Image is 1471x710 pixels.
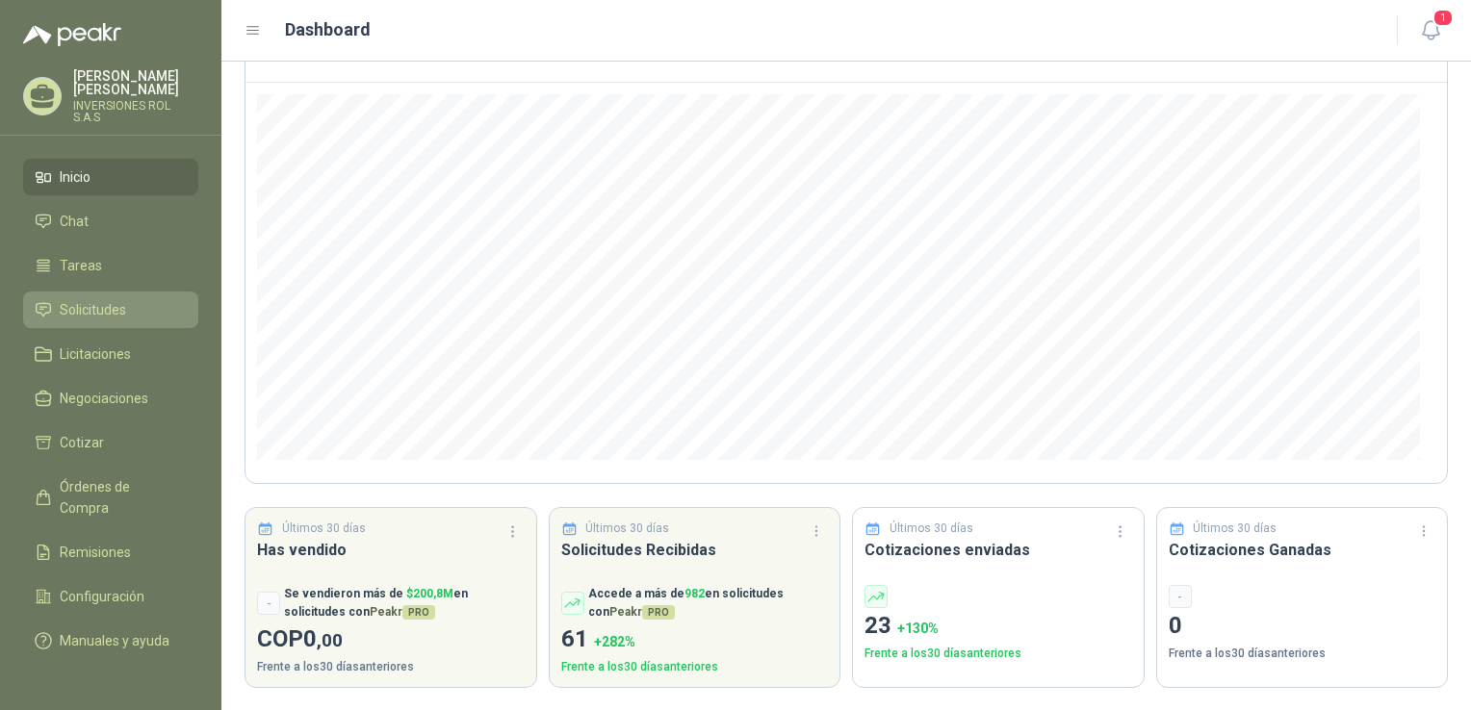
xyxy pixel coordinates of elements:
a: Manuales y ayuda [23,622,198,659]
h3: Has vendido [257,538,525,562]
img: Logo peakr [23,23,121,46]
h3: Solicitudes Recibidas [561,538,829,562]
a: Solicitudes [23,292,198,328]
span: Peakr [370,605,435,619]
span: Órdenes de Compra [60,476,180,519]
a: Tareas [23,247,198,284]
p: Accede a más de en solicitudes con [588,585,829,621]
a: Inicio [23,159,198,195]
a: Cotizar [23,424,198,461]
div: - [1169,585,1192,608]
span: 0 [303,625,343,652]
p: Últimos 30 días [1193,520,1277,538]
a: Remisiones [23,534,198,571]
a: Licitaciones [23,336,198,372]
span: PRO [402,605,435,620]
span: Peakr [609,605,675,619]
span: Solicitudes [60,299,126,320]
span: + 130 % [897,621,939,636]
span: $ 200,8M [406,587,453,600]
span: Chat [60,211,89,232]
p: Últimos 30 días [890,520,973,538]
div: - [257,592,280,615]
a: Chat [23,203,198,240]
p: 61 [561,621,829,658]
span: Inicio [60,166,90,188]
a: Órdenes de Compra [23,469,198,526]
p: 23 [865,608,1132,645]
p: INVERSIONES ROL S.A.S [73,100,198,123]
a: Negociaciones [23,380,198,417]
p: 0 [1169,608,1436,645]
span: Cotizar [60,432,104,453]
h1: Dashboard [285,16,371,43]
p: Frente a los 30 días anteriores [561,658,829,676]
p: Frente a los 30 días anteriores [865,645,1132,663]
span: PRO [642,605,675,620]
p: Se vendieron más de en solicitudes con [284,585,525,621]
p: Últimos 30 días [585,520,669,538]
p: Frente a los 30 días anteriores [257,658,525,676]
span: + 282 % [594,634,635,649]
span: ,00 [317,629,343,651]
p: Frente a los 30 días anteriores [1169,645,1436,663]
a: Configuración [23,578,198,615]
span: 1 [1432,9,1454,27]
h3: Cotizaciones enviadas [865,538,1132,562]
p: Últimos 30 días [282,520,366,538]
span: Remisiones [60,542,131,563]
span: 982 [684,587,705,600]
span: Negociaciones [60,388,148,409]
span: Manuales y ayuda [60,630,169,651]
span: Licitaciones [60,343,131,365]
h3: Cotizaciones Ganadas [1169,538,1436,562]
p: [PERSON_NAME] [PERSON_NAME] [73,69,198,96]
span: Tareas [60,255,102,276]
span: Configuración [60,586,144,607]
p: COP [257,621,525,658]
button: 1 [1413,13,1448,48]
